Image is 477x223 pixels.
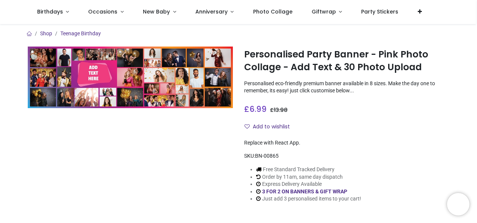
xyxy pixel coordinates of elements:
span: Anniversary [195,8,228,15]
span: BN-00865 [255,153,279,159]
a: 3 FOR 2 ON BANNERS & GIFT WRAP [262,188,347,194]
span: 13.98 [274,106,288,114]
span: Occasions [88,8,117,15]
h1: Personalised Party Banner - Pink Photo Collage - Add Text & 30 Photo Upload [244,48,449,74]
span: Party Stickers [361,8,398,15]
span: Giftwrap [312,8,336,15]
span: New Baby [143,8,170,15]
span: 6.99 [249,104,267,115]
a: Teenage Birthday [60,30,101,36]
span: £ [244,104,267,115]
iframe: Brevo live chat [447,193,469,215]
div: Replace with React App. [244,139,449,147]
li: Express Delivery Available [256,181,361,188]
p: Personalised eco-friendly premium banner available in 8 sizes. Make the day one to remember, its ... [244,80,449,95]
button: Add to wishlistAdd to wishlist [244,121,296,133]
a: Shop [40,30,52,36]
span: £ [270,106,288,114]
span: Photo Collage [253,8,292,15]
li: Just add 3 personalised items to your cart! [256,195,361,203]
li: Order by 11am, same day dispatch [256,173,361,181]
img: Personalised Party Banner - Pink Photo Collage - Add Text & 30 Photo Upload [28,47,233,108]
div: SKU: [244,152,449,160]
span: Birthdays [37,8,63,15]
i: Add to wishlist [244,124,250,129]
li: Free Standard Tracked Delivery [256,166,361,173]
